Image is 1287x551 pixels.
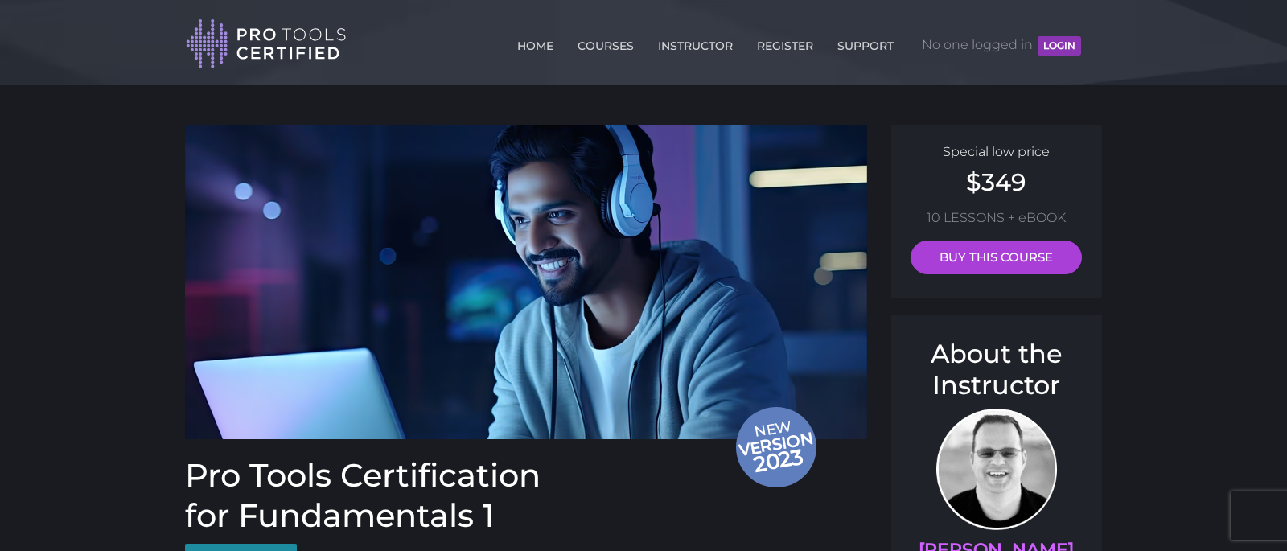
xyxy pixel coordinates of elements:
span: Special low price [943,144,1050,159]
h3: About the Instructor [907,339,1087,401]
button: LOGIN [1038,36,1081,56]
a: BUY THIS COURSE [911,241,1082,274]
span: version [735,433,816,454]
a: Newversion 2023 [185,125,867,439]
span: 2023 [737,441,820,480]
h2: $349 [907,171,1087,195]
p: 10 LESSONS + eBOOK [907,208,1087,228]
a: REGISTER [753,30,817,56]
h1: Pro Tools Certification for Fundamentals 1 [185,455,867,536]
a: COURSES [574,30,638,56]
a: SUPPORT [833,30,898,56]
a: INSTRUCTOR [654,30,737,56]
span: New [735,417,820,479]
a: HOME [513,30,557,56]
img: AVID Expert Instructor, Professor Scott Beckett profile photo [936,409,1057,530]
img: Pro Tools Certified Logo [186,18,347,70]
span: No one logged in [922,21,1081,69]
img: Pro tools certified Fundamentals 1 Course cover [185,125,867,439]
